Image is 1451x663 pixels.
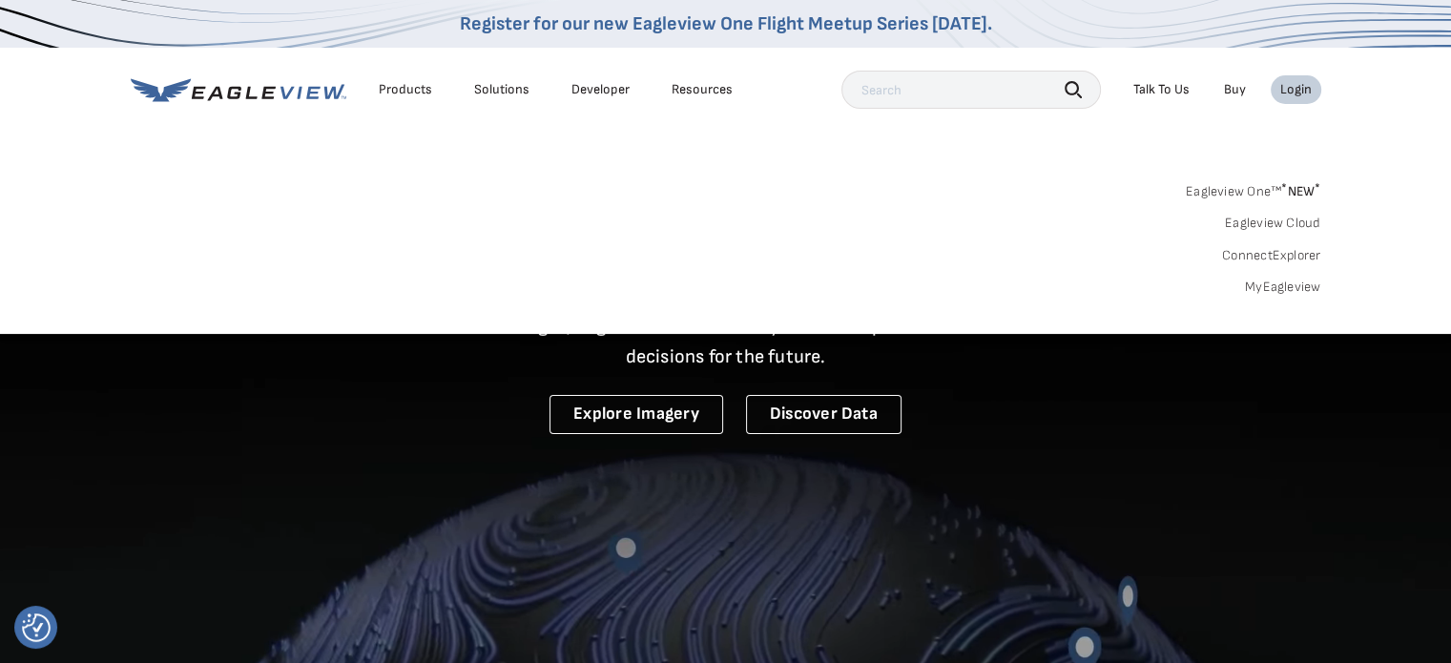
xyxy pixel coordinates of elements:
[1222,247,1321,264] a: ConnectExplorer
[1281,183,1320,199] span: NEW
[22,613,51,642] img: Revisit consent button
[474,81,529,98] div: Solutions
[1133,81,1190,98] div: Talk To Us
[571,81,630,98] a: Developer
[379,81,432,98] div: Products
[1186,177,1321,199] a: Eagleview One™*NEW*
[1224,81,1246,98] a: Buy
[1225,215,1321,232] a: Eagleview Cloud
[460,12,992,35] a: Register for our new Eagleview One Flight Meetup Series [DATE].
[672,81,733,98] div: Resources
[1280,81,1312,98] div: Login
[22,613,51,642] button: Consent Preferences
[1245,279,1321,296] a: MyEagleview
[841,71,1101,109] input: Search
[549,395,723,434] a: Explore Imagery
[746,395,902,434] a: Discover Data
